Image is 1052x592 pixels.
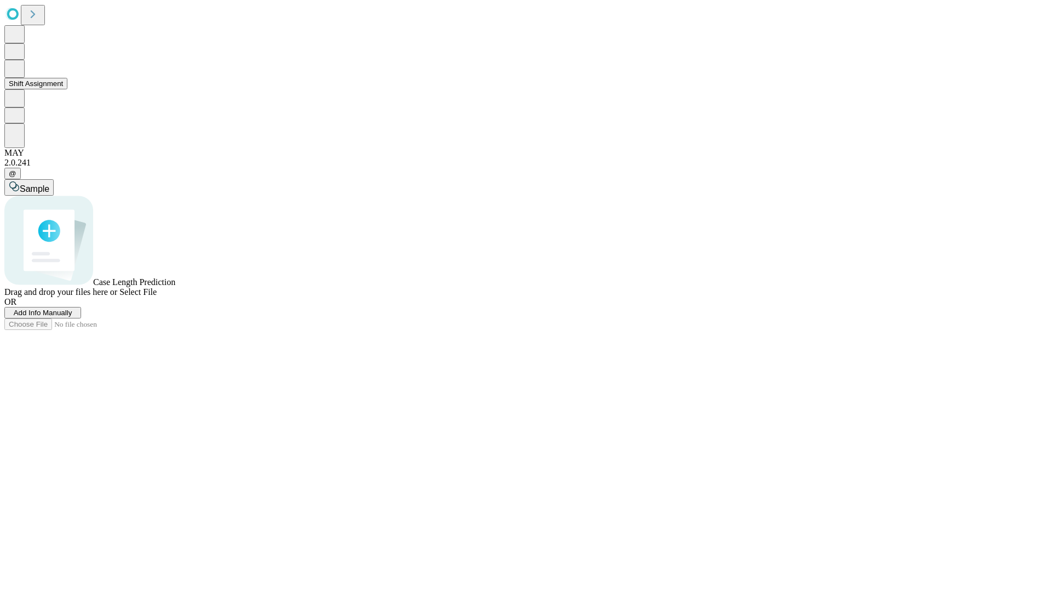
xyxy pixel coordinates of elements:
[4,78,67,89] button: Shift Assignment
[119,287,157,297] span: Select File
[14,309,72,317] span: Add Info Manually
[9,169,16,178] span: @
[20,184,49,193] span: Sample
[4,148,1048,158] div: MAY
[4,158,1048,168] div: 2.0.241
[4,168,21,179] button: @
[4,307,81,318] button: Add Info Manually
[4,287,117,297] span: Drag and drop your files here or
[4,179,54,196] button: Sample
[4,297,16,306] span: OR
[93,277,175,287] span: Case Length Prediction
